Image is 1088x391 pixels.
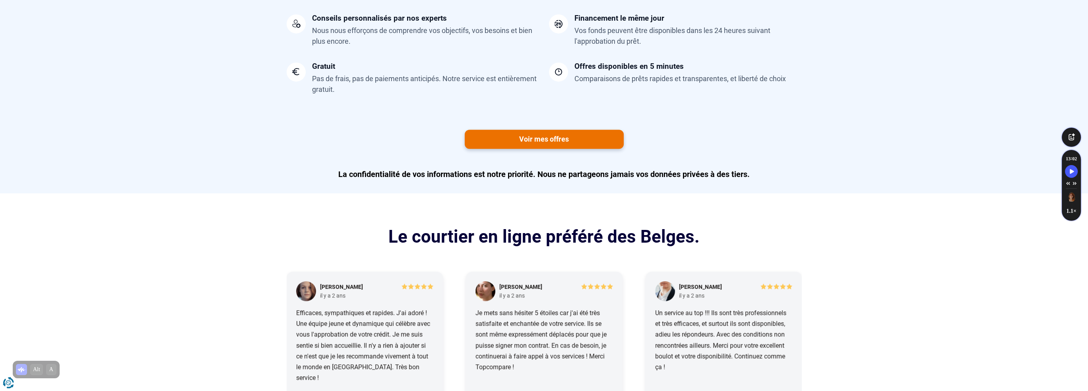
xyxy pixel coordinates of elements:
div: il y a 2 ans [320,292,345,299]
div: il y a 2 ans [679,292,704,299]
div: Comparaisons de prêts rapides et transparentes, et liberté de choix [574,73,786,84]
h2: Le courtier en ligne préféré des Belges. [287,225,802,249]
div: Financement le même jour [574,14,664,22]
div: [PERSON_NAME] [320,283,363,291]
a: Voir mes offres [465,130,624,149]
div: Gratuit [312,62,335,70]
div: Pas de frais, pas de paiements anticipés. Notre service est entièrement gratuit. [312,73,539,95]
div: Conseils personnalisés par nos experts [312,14,447,22]
img: 5/5 [581,283,613,290]
div: [PERSON_NAME] [679,283,721,291]
img: 5/5 [401,283,433,290]
div: Nous nous efforçons de comprendre vos objectifs, vos besoins et bien plus encore. [312,25,539,47]
div: Offres disponibles en 5 minutes [574,62,684,70]
div: [PERSON_NAME] [499,283,542,291]
p: La confidentialité de vos informations est notre priorité. Nous ne partageons jamais vos données ... [287,169,802,180]
div: Vos fonds peuvent être disponibles dans les 24 heures suivant l'approbation du prêt. [574,25,802,47]
div: il y a 2 ans [499,292,525,299]
img: 5/5 [760,283,792,290]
